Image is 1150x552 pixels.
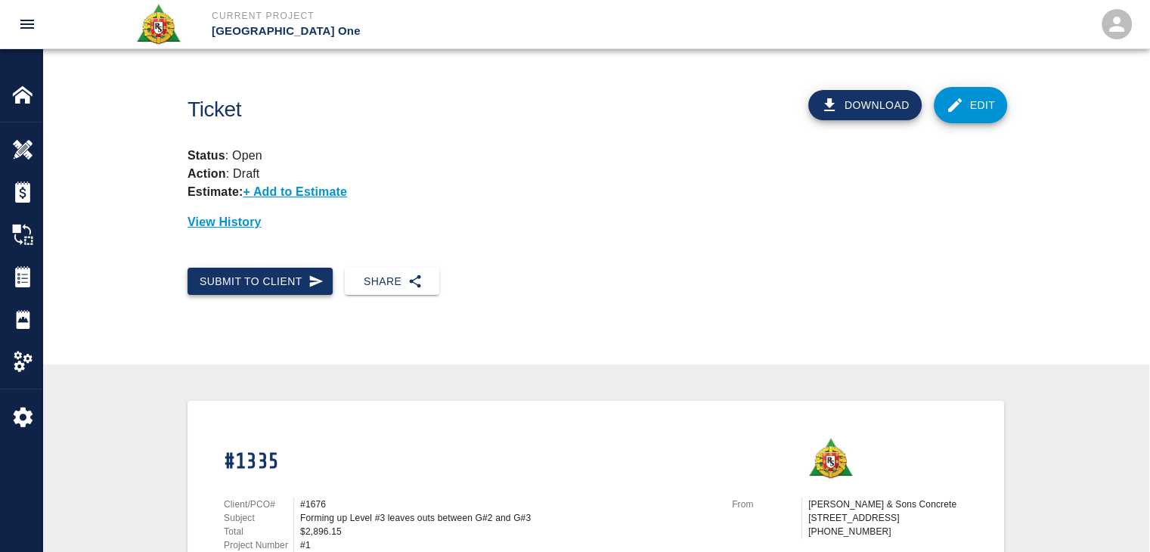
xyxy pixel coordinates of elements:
[212,23,657,40] p: [GEOGRAPHIC_DATA] One
[188,147,1004,165] p: : Open
[807,437,854,479] img: Roger & Sons Concrete
[212,9,657,23] p: Current Project
[9,6,45,42] button: open drawer
[188,167,226,180] strong: Action
[300,538,714,552] div: #1
[224,538,293,552] p: Project Number
[300,511,714,525] div: Forming up Level #3 leaves outs between G#2 and G#3
[732,498,801,511] p: From
[300,498,714,511] div: #1676
[934,87,1008,123] a: Edit
[808,525,968,538] p: [PHONE_NUMBER]
[188,185,243,198] strong: Estimate:
[188,268,333,296] button: Submit to Client
[808,511,968,525] p: [STREET_ADDRESS]
[224,525,293,538] p: Total
[224,498,293,511] p: Client/PCO#
[243,185,347,198] p: + Add to Estimate
[808,90,922,120] button: Download
[188,98,659,122] h1: Ticket
[224,511,293,525] p: Subject
[300,525,714,538] div: $2,896.15
[224,449,714,476] h1: #1335
[1074,479,1150,552] iframe: Chat Widget
[188,149,225,162] strong: Status
[345,268,439,296] button: Share
[188,213,1004,231] p: View History
[808,498,968,511] p: [PERSON_NAME] & Sons Concrete
[188,167,259,180] p: : Draft
[135,3,181,45] img: Roger & Sons Concrete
